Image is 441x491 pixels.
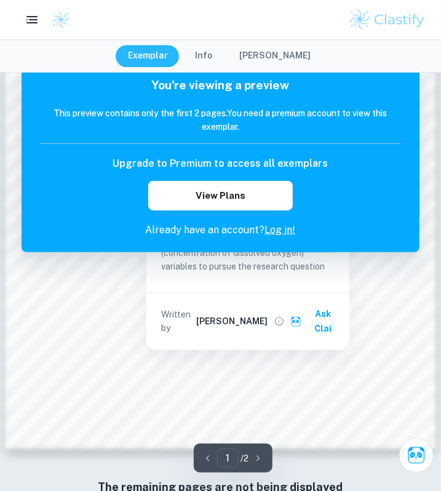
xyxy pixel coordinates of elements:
a: Log in! [265,224,296,236]
img: Clastify logo [348,7,426,32]
a: Clastify logo [44,10,70,29]
h6: Upgrade to Premium to access all exemplars [113,156,328,171]
p: Already have an account? [40,223,401,238]
img: Clastify logo [52,10,70,29]
button: [PERSON_NAME] [227,45,323,67]
img: clai.svg [290,316,302,327]
button: Ask Clai [399,438,434,473]
p: Written by [161,308,194,335]
h6: [PERSON_NAME] [197,314,268,328]
button: View Plans [148,181,293,210]
button: Info [183,45,224,67]
button: View full profile [271,313,288,330]
button: Ask Clai [288,303,344,340]
h5: You're viewing a preview [40,76,401,94]
h6: This preview contains only the first 2 pages. You need a premium account to view this exemplar. [40,106,401,134]
button: Exemplar [116,45,180,67]
p: / 2 [241,452,249,465]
